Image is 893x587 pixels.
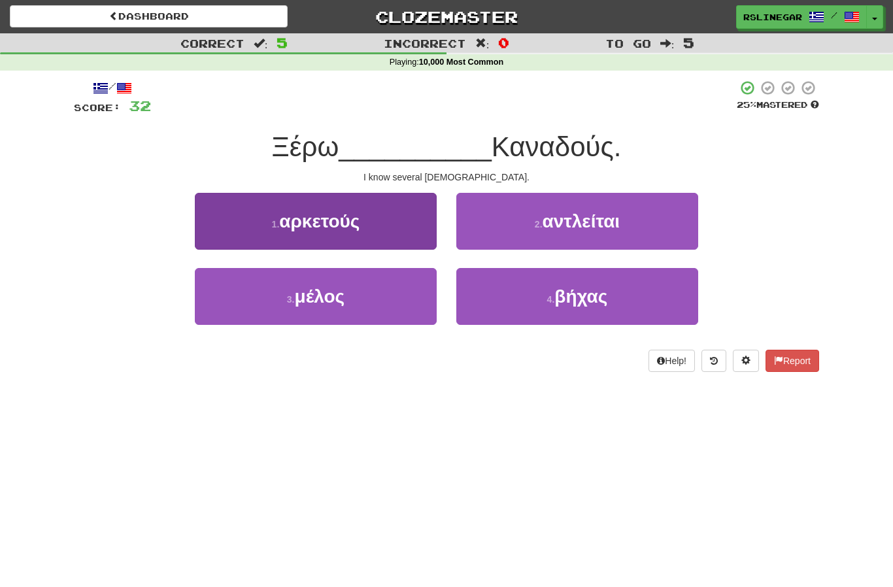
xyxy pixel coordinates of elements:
[475,38,490,49] span: :
[535,219,543,229] small: 2 .
[254,38,268,49] span: :
[180,37,244,50] span: Correct
[272,131,339,162] span: Ξέρω
[743,11,802,23] span: rslinegar
[272,219,280,229] small: 1 .
[456,268,698,325] button: 4.βήχας
[10,5,288,27] a: Dashboard
[737,99,819,111] div: Mastered
[456,193,698,250] button: 2.αντλείται
[766,350,819,372] button: Report
[736,5,867,29] a: rslinegar /
[295,286,345,307] span: μέλος
[605,37,651,50] span: To go
[554,286,607,307] span: βήχας
[277,35,288,50] span: 5
[195,268,437,325] button: 3.μέλος
[74,102,121,113] span: Score:
[543,211,620,231] span: αντλείται
[649,350,695,372] button: Help!
[129,97,151,114] span: 32
[307,5,585,28] a: Clozemaster
[683,35,694,50] span: 5
[701,350,726,372] button: Round history (alt+y)
[831,10,837,20] span: /
[547,294,555,305] small: 4 .
[74,80,151,96] div: /
[195,193,437,250] button: 1.αρκετούς
[74,171,819,184] div: I know several [DEMOGRAPHIC_DATA].
[737,99,756,110] span: 25 %
[279,211,360,231] span: αρκετούς
[287,294,295,305] small: 3 .
[492,131,622,162] span: Καναδούς.
[339,131,492,162] span: __________
[419,58,503,67] strong: 10,000 Most Common
[498,35,509,50] span: 0
[384,37,466,50] span: Incorrect
[660,38,675,49] span: :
